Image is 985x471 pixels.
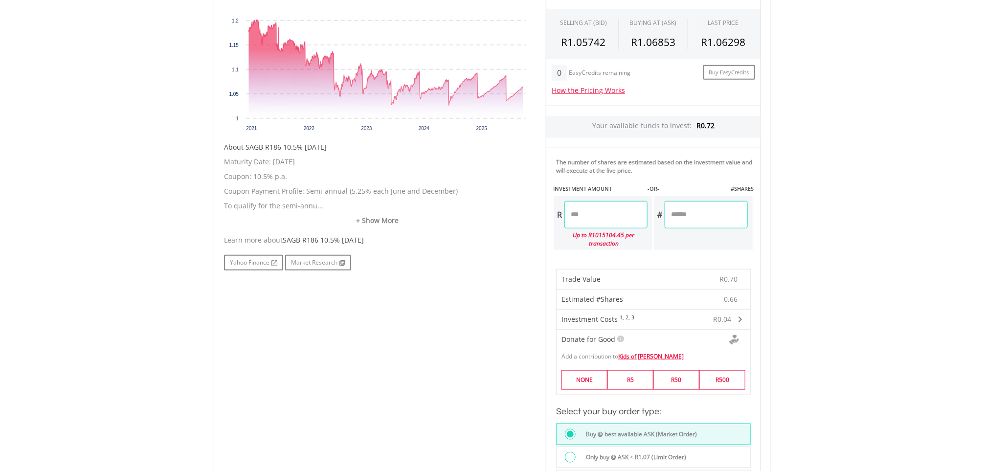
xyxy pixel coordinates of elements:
[557,347,750,360] div: Add a contribution to
[283,235,364,245] span: SAGB R186 10.5% [DATE]
[361,126,372,131] text: 2023
[246,126,257,131] text: 2021
[224,186,531,196] p: Coupon Payment Profile: Semi-annual (5.25% each June and December)
[561,370,607,389] label: NONE
[719,274,738,284] span: R0.70
[629,19,676,27] span: BUYING AT (ASK)
[304,126,315,131] text: 2022
[561,335,615,344] span: Donate for Good
[729,335,739,345] img: Donte For Good
[553,185,612,193] label: INVESTMENT AMOUNT
[224,172,531,181] p: Coupon: 10.5% p.a.
[724,294,738,304] span: 0.66
[569,69,631,78] div: EasyCredits remaining
[229,43,239,48] text: 1.15
[731,185,754,193] label: #SHARES
[546,116,761,138] div: Your available funds to invest:
[229,91,239,97] text: 1.05
[476,126,488,131] text: 2025
[561,35,605,49] span: R1.05742
[560,19,607,27] div: SELLING AT (BID)
[224,201,531,211] p: To qualify for the semi-annu...
[703,65,755,80] a: Buy EasyCredits
[224,157,531,167] p: Maturity Date: [DATE]
[224,216,531,225] a: + Show More
[581,429,697,440] label: Buy @ best available ASK (Market Order)
[561,314,618,324] span: Investment Costs
[708,19,739,27] div: LAST PRICE
[607,370,653,389] label: R5
[554,228,648,250] div: Up to R1015104.45 per transaction
[224,255,283,270] a: Yahoo Finance
[701,35,745,49] span: R1.06298
[618,352,684,360] a: Kids of [PERSON_NAME]
[699,370,745,389] label: R500
[236,116,239,121] text: 1
[561,294,623,304] span: Estimated #Shares
[653,370,699,389] label: R50
[232,67,239,72] text: 1.1
[581,452,687,463] label: Only buy @ ASK ≤ R1.07 (Limit Order)
[232,18,239,23] text: 1.2
[285,255,351,270] a: Market Research
[620,314,634,321] sup: 1, 2, 3
[552,86,625,95] a: How the Pricing Works
[561,274,601,284] span: Trade Value
[654,201,665,228] div: #
[556,158,757,175] div: The number of shares are estimated based on the investment value and will execute at the live price.
[552,65,567,81] div: 0
[556,405,751,419] h3: Select your buy order type:
[713,314,731,324] span: R0.04
[648,185,659,193] label: -OR-
[696,121,715,130] span: R0.72
[224,235,531,245] div: Learn more about
[631,35,675,49] span: R1.06853
[224,142,531,152] h5: About SAGB R186 10.5% [DATE]
[419,126,430,131] text: 2024
[554,201,564,228] div: R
